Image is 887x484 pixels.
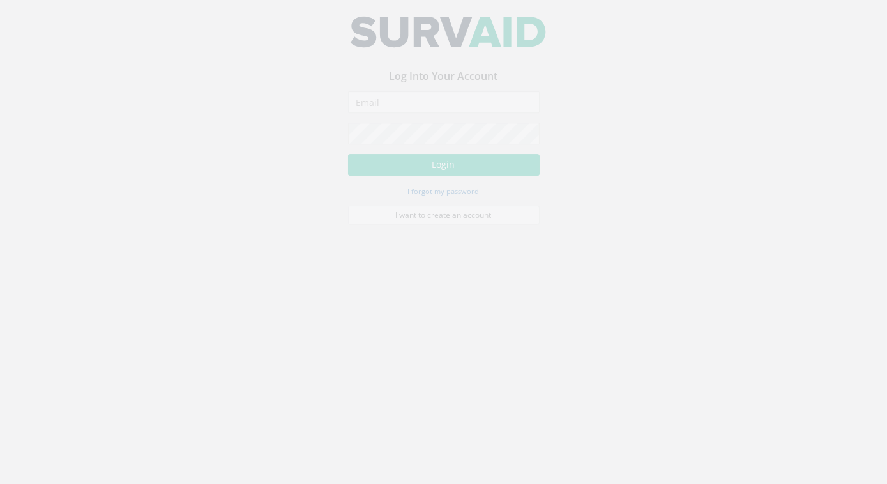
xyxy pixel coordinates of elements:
button: Login [348,163,540,185]
input: Email [348,101,540,123]
a: I forgot my password [408,195,480,206]
h3: Log Into Your Account [348,80,540,92]
small: I forgot my password [408,196,480,206]
a: I want to create an account [348,215,540,234]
